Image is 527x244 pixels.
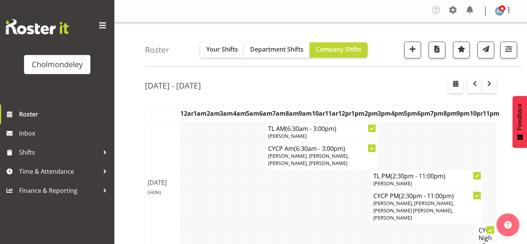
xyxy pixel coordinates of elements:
[268,133,307,139] span: [PERSON_NAME]
[417,105,431,123] th: 6pm
[373,180,412,187] span: [PERSON_NAME]
[244,42,310,58] button: Department Shifts
[193,105,207,123] th: 1am
[351,105,365,123] th: 1pm
[456,105,470,123] th: 9pm
[430,105,443,123] th: 7pm
[429,42,445,58] button: Download a PDF of the roster according to the set date range.
[391,105,404,123] th: 4pm
[200,42,244,58] button: Your Shifts
[404,105,417,123] th: 5pm
[338,105,352,123] th: 12pm
[483,105,496,123] th: 11pm
[495,6,504,16] img: evie-guard1532.jpg
[19,108,111,120] span: Roster
[373,172,480,180] h4: TL PM
[453,42,470,58] button: Highlight an important date within the roster.
[504,221,512,229] img: help-xxl-2.png
[233,105,246,123] th: 4am
[448,78,463,93] button: Select a specific date within the roster.
[220,105,233,123] th: 3am
[32,59,83,70] div: Cholmondeley
[272,105,286,123] th: 7am
[180,105,194,123] th: 12am
[399,192,454,200] span: (2:30pm - 11:00pm)
[268,125,375,133] h4: TL AM
[310,42,368,58] button: Company Shifts
[268,145,375,152] h4: CYCP Am
[390,172,445,180] span: (2:30pm - 11:00pm)
[500,42,517,58] button: Filter Shifts
[294,144,345,153] span: (6:30am - 3:00pm)
[325,105,338,123] th: 11am
[145,81,201,90] h2: [DATE] - [DATE]
[145,45,169,54] h4: Roster
[6,19,69,34] img: Rosterit website logo
[316,45,362,53] span: Company Shifts
[259,105,273,123] th: 6am
[207,105,220,123] th: 2am
[378,105,391,123] th: 3pm
[148,189,161,196] span: (Hide)
[404,42,421,58] button: Add a new shift
[285,124,336,133] span: (6:30am - 3:00pm)
[250,45,304,53] span: Department Shifts
[516,103,523,130] span: Feedback
[286,105,299,123] th: 8am
[299,105,312,123] th: 9am
[443,105,457,123] th: 8pm
[268,152,349,166] span: [PERSON_NAME], [PERSON_NAME], [PERSON_NAME], [PERSON_NAME]
[19,166,99,177] span: Time & Attendance
[19,147,99,158] span: Shifts
[19,185,99,196] span: Finance & Reporting
[19,128,111,139] span: Inbox
[513,96,527,148] button: Feedback - Show survey
[470,105,483,123] th: 10pm
[206,45,238,53] span: Your Shifts
[373,200,454,221] span: [PERSON_NAME], [PERSON_NAME], [PERSON_NAME] [PERSON_NAME], [PERSON_NAME]
[373,192,480,200] h4: CYCP PM
[246,105,259,123] th: 5am
[365,105,378,123] th: 2pm
[477,42,494,58] button: Send a list of all shifts for the selected filtered period to all rostered employees.
[312,105,325,123] th: 10am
